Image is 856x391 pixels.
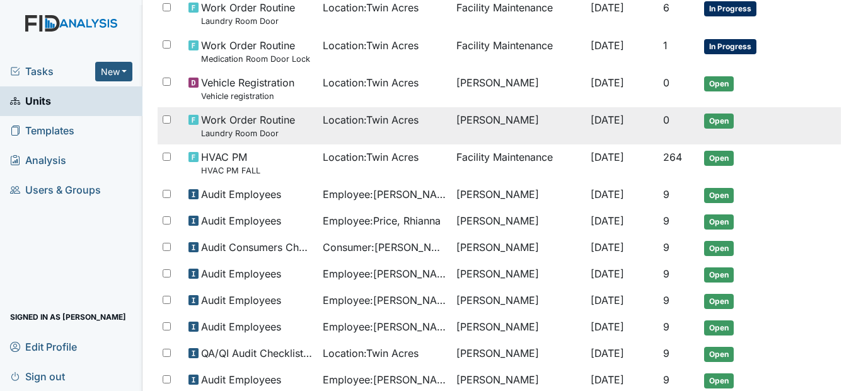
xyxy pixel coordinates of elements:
span: [DATE] [591,114,624,126]
td: [PERSON_NAME] [451,261,585,288]
span: 1 [663,39,668,52]
span: [DATE] [591,267,624,280]
span: Sign out [10,366,65,386]
button: New [95,62,133,81]
span: Templates [10,121,74,141]
span: 9 [663,373,669,386]
span: Employee : [PERSON_NAME] [323,293,446,308]
span: 264 [663,151,682,163]
td: [PERSON_NAME] [451,341,585,367]
span: Audit Employees [201,187,281,202]
span: Employee : [PERSON_NAME] [323,266,446,281]
span: 6 [663,1,669,14]
span: Employee : [PERSON_NAME][GEOGRAPHIC_DATA] [323,187,446,202]
a: Tasks [10,64,95,79]
span: 9 [663,214,669,227]
span: QA/QI Audit Checklist (ICF) [201,346,312,361]
td: [PERSON_NAME] [451,70,585,107]
span: Open [704,320,734,336]
span: [DATE] [591,294,624,306]
td: [PERSON_NAME] [451,314,585,341]
small: Vehicle registration [201,90,294,102]
span: Audit Employees [201,372,281,387]
span: [DATE] [591,188,624,201]
span: [DATE] [591,214,624,227]
span: Edit Profile [10,337,77,356]
span: HVAC PM HVAC PM FALL [201,149,260,177]
span: Employee : Price, Rhianna [323,213,441,228]
span: 9 [663,347,669,359]
span: Analysis [10,151,66,170]
span: Employee : [PERSON_NAME] [323,319,446,334]
span: Employee : [PERSON_NAME] [323,372,446,387]
span: In Progress [704,1,756,16]
span: [DATE] [591,1,624,14]
span: Location : Twin Acres [323,346,419,361]
span: [DATE] [591,241,624,254]
span: Units [10,91,51,111]
span: Open [704,214,734,230]
span: Audit Consumers Charts [201,240,312,255]
span: Users & Groups [10,180,101,200]
span: 0 [663,76,669,89]
small: Laundry Room Door [201,15,295,27]
td: [PERSON_NAME] [451,182,585,208]
span: Audit Employees [201,293,281,308]
span: 9 [663,267,669,280]
span: In Progress [704,39,756,54]
span: 9 [663,294,669,306]
span: Audit Employees [201,213,281,228]
span: 9 [663,241,669,254]
span: Work Order Routine Laundry Room Door [201,112,295,139]
span: Location : Twin Acres [323,75,419,90]
small: HVAC PM FALL [201,165,260,177]
small: Medication Room Door Lock [201,53,310,65]
span: Open [704,347,734,362]
span: Open [704,76,734,91]
span: [DATE] [591,151,624,163]
span: 9 [663,320,669,333]
span: Open [704,294,734,309]
span: [DATE] [591,347,624,359]
span: Open [704,114,734,129]
span: 9 [663,188,669,201]
span: [DATE] [591,39,624,52]
span: [DATE] [591,76,624,89]
span: Signed in as [PERSON_NAME] [10,307,126,327]
td: [PERSON_NAME] [451,235,585,261]
span: [DATE] [591,320,624,333]
span: Location : Twin Acres [323,149,419,165]
span: Audit Employees [201,266,281,281]
span: [DATE] [591,373,624,386]
span: Open [704,241,734,256]
span: Open [704,373,734,388]
td: [PERSON_NAME] [451,288,585,314]
span: Open [704,188,734,203]
span: Audit Employees [201,319,281,334]
small: Laundry Room Door [201,127,295,139]
td: Facility Maintenance [451,33,585,70]
span: 0 [663,114,669,126]
span: Open [704,151,734,166]
td: Facility Maintenance [451,144,585,182]
td: [PERSON_NAME] [451,208,585,235]
span: Vehicle Registration Vehicle registration [201,75,294,102]
span: Location : Twin Acres [323,38,419,53]
span: Location : Twin Acres [323,112,419,127]
span: Consumer : [PERSON_NAME] [323,240,446,255]
td: [PERSON_NAME] [451,107,585,144]
span: Work Order Routine Medication Room Door Lock [201,38,310,65]
span: Open [704,267,734,283]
